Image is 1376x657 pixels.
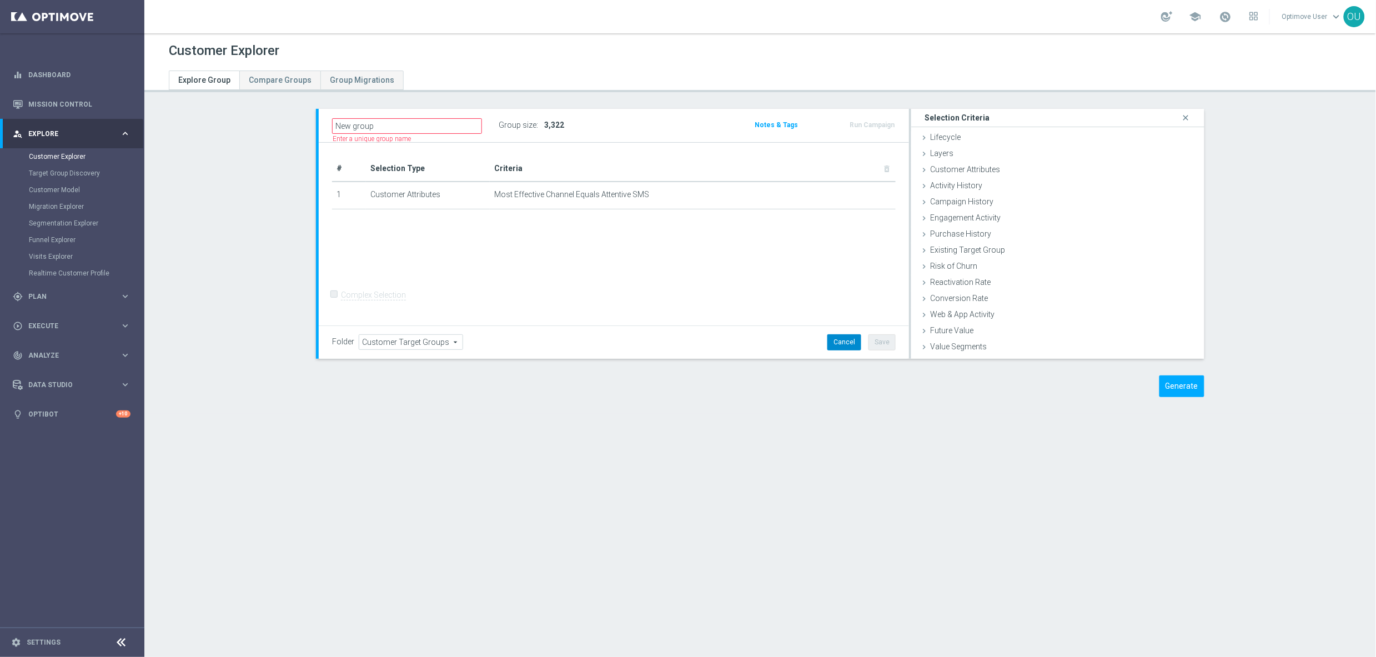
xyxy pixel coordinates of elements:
[28,60,130,89] a: Dashboard
[29,185,115,194] a: Customer Model
[332,337,354,347] label: Folder
[29,248,143,265] div: Visits Explorer
[29,252,115,261] a: Visits Explorer
[1281,8,1344,25] a: Optimove Userkeyboard_arrow_down
[169,71,404,90] ul: Tabs
[12,351,131,360] button: track_changes Analyze keyboard_arrow_right
[29,148,143,165] div: Customer Explorer
[332,156,366,182] th: #
[29,269,115,278] a: Realtime Customer Profile
[1189,11,1202,23] span: school
[1159,375,1204,397] button: Generate
[13,409,23,419] i: lightbulb
[120,128,130,139] i: keyboard_arrow_right
[333,134,411,144] label: Enter a unique group name
[28,382,120,388] span: Data Studio
[28,89,130,119] a: Mission Control
[930,181,982,190] span: Activity History
[930,310,995,319] span: Web & App Activity
[332,118,482,134] input: Enter a name for this target group
[29,165,143,182] div: Target Group Discovery
[29,202,115,211] a: Migration Explorer
[930,213,1001,222] span: Engagement Activity
[925,113,990,123] h3: Selection Criteria
[13,321,23,331] i: play_circle_outline
[13,399,130,429] div: Optibot
[13,292,120,302] div: Plan
[29,235,115,244] a: Funnel Explorer
[930,262,977,270] span: Risk of Churn
[930,326,973,335] span: Future Value
[29,182,143,198] div: Customer Model
[249,76,312,84] span: Compare Groups
[544,121,564,129] span: 3,322
[12,322,131,330] button: play_circle_outline Execute keyboard_arrow_right
[120,379,130,390] i: keyboard_arrow_right
[28,293,120,300] span: Plan
[178,76,230,84] span: Explore Group
[330,76,394,84] span: Group Migrations
[120,320,130,331] i: keyboard_arrow_right
[11,638,21,648] i: settings
[930,342,987,351] span: Value Segments
[13,321,120,331] div: Execute
[116,410,130,418] div: +10
[13,129,120,139] div: Explore
[494,190,649,199] span: Most Effective Channel Equals Attentive SMS
[28,131,120,137] span: Explore
[827,334,861,350] button: Cancel
[120,350,130,360] i: keyboard_arrow_right
[341,290,406,300] label: Complex Selection
[930,149,953,158] span: Layers
[12,292,131,301] button: gps_fixed Plan keyboard_arrow_right
[13,350,120,360] div: Analyze
[27,639,61,646] a: Settings
[28,352,120,359] span: Analyze
[930,229,991,238] span: Purchase History
[930,197,993,206] span: Campaign History
[29,152,115,161] a: Customer Explorer
[1330,11,1343,23] span: keyboard_arrow_down
[169,43,279,59] h1: Customer Explorer
[1180,111,1191,126] i: close
[29,219,115,228] a: Segmentation Explorer
[754,119,799,131] button: Notes & Tags
[12,100,131,109] button: Mission Control
[29,232,143,248] div: Funnel Explorer
[13,380,120,390] div: Data Studio
[29,265,143,282] div: Realtime Customer Profile
[13,60,130,89] div: Dashboard
[13,350,23,360] i: track_changes
[12,71,131,79] button: equalizer Dashboard
[930,245,1005,254] span: Existing Target Group
[12,380,131,389] button: Data Studio keyboard_arrow_right
[1344,6,1365,27] div: OU
[13,129,23,139] i: person_search
[930,358,983,367] span: Micro Segment
[12,410,131,419] button: lightbulb Optibot +10
[536,121,538,130] label: :
[13,70,23,80] i: equalizer
[868,334,896,350] button: Save
[120,291,130,302] i: keyboard_arrow_right
[499,121,536,130] label: Group size
[29,215,143,232] div: Segmentation Explorer
[930,165,1000,174] span: Customer Attributes
[494,164,523,173] span: Criteria
[332,182,366,209] td: 1
[930,278,991,287] span: Reactivation Rate
[28,399,116,429] a: Optibot
[12,129,131,138] button: person_search Explore keyboard_arrow_right
[930,133,961,142] span: Lifecycle
[29,198,143,215] div: Migration Explorer
[29,169,115,178] a: Target Group Discovery
[366,156,490,182] th: Selection Type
